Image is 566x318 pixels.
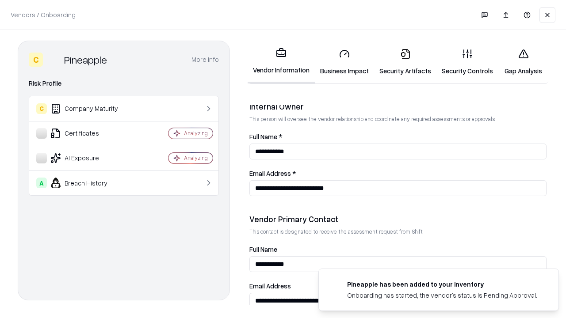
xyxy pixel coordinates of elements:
div: Analyzing [184,154,208,162]
label: Email Address * [249,170,547,177]
div: Breach History [36,178,142,188]
label: Email Address [249,283,547,289]
div: Risk Profile [29,78,219,89]
p: This person will oversee the vendor relationship and coordinate any required assessments or appro... [249,115,547,123]
button: More info [191,52,219,68]
div: C [29,53,43,67]
div: Vendor Primary Contact [249,214,547,224]
div: Pineapple [64,53,107,67]
div: AI Exposure [36,153,142,163]
div: Analyzing [184,129,208,137]
label: Full Name [249,246,547,253]
div: C [36,103,47,114]
a: Business Impact [315,42,374,83]
p: This contact is designated to receive the assessment request from Shift [249,228,547,235]
a: Security Controls [436,42,498,83]
div: Certificates [36,128,142,139]
div: A [36,178,47,188]
a: Vendor Information [248,41,315,83]
div: Onboarding has started, the vendor's status is Pending Approval. [347,291,537,300]
img: Pineapple [46,53,61,67]
div: Company Maturity [36,103,142,114]
a: Security Artifacts [374,42,436,83]
a: Gap Analysis [498,42,548,83]
p: Vendors / Onboarding [11,10,76,19]
div: Pineapple has been added to your inventory [347,280,537,289]
img: pineappleenergy.com [329,280,340,290]
label: Full Name * [249,133,547,140]
div: Internal Owner [249,101,547,112]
